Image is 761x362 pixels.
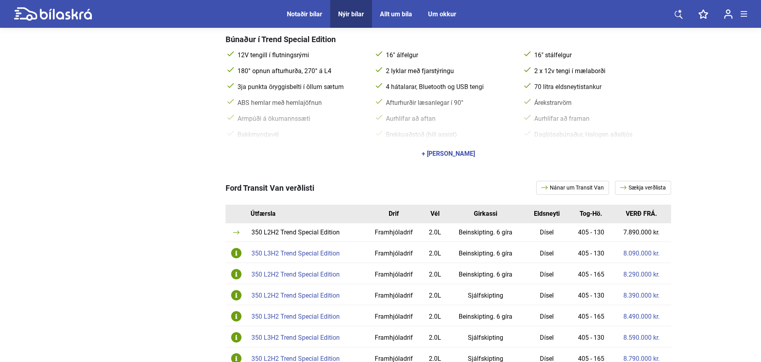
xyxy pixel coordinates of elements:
[529,211,564,217] div: Eldsneyti
[524,263,570,284] td: Dísel
[365,242,422,263] td: Framhjóladrif
[536,181,609,195] a: Nánar um Transit Van
[448,242,524,263] td: Beinskipting. 6 gíra
[365,223,422,242] td: Framhjóladrif
[524,223,570,242] td: Dísel
[570,305,612,326] td: 405 - 165
[454,211,518,217] div: Girkassi
[231,290,241,300] img: info-icon.svg
[623,314,660,320] a: 8.490.000 kr.
[236,67,366,75] span: 180° opnun afturhurða, 270° á L4
[226,205,247,223] th: Id
[570,223,612,242] td: 405 - 130
[623,335,660,341] a: 8.590.000 kr.
[623,356,660,362] a: 8.790.000 kr.
[524,305,570,326] td: Dísel
[570,284,612,305] td: 405 - 130
[422,326,448,347] td: 2.0L
[422,305,448,326] td: 2.0L
[251,250,362,257] div: 350 L3H2 Trend Special Edition
[226,183,314,193] span: Ford Transit Van verðlisti
[365,284,422,305] td: Framhjóladrif
[448,326,524,347] td: Sjálfskipting
[384,51,514,59] span: 16" álfelgur
[623,271,660,278] a: 8.290.000 kr.
[620,186,629,190] img: arrow.svg
[428,211,442,217] div: Vél
[524,284,570,305] td: Dísel
[422,151,475,157] div: + [PERSON_NAME]
[233,230,239,234] img: arrow.svg
[533,67,663,75] span: 2 x 12v tengi í mælaborði
[422,242,448,263] td: 2.0L
[365,326,422,347] td: Framhjóladrif
[576,211,606,217] div: Tog-Hö.
[623,292,660,299] a: 8.390.000 kr.
[533,51,663,59] span: 16" stálfelgur
[338,10,364,18] a: Nýir bílar
[251,211,366,217] div: Útfærsla
[623,250,660,257] a: 8.090.000 kr.
[422,223,448,242] td: 2.0L
[570,326,612,347] td: 405 - 130
[618,211,665,217] div: VERÐ FRÁ.
[231,332,241,343] img: info-icon.svg
[251,335,362,341] div: 350 L3H2 Trend Special Edition
[724,9,733,19] img: user-login.svg
[231,269,241,279] img: info-icon.svg
[365,263,422,284] td: Framhjóladrif
[236,51,366,59] span: 12V tengill í flutningsrými
[287,10,322,18] a: Notaðir bílar
[371,211,416,217] div: Drif
[422,284,448,305] td: 2.0L
[541,186,550,190] img: arrow.svg
[524,242,570,263] td: Dísel
[231,311,241,321] img: info-icon.svg
[226,35,336,44] span: Búnaður í Trend Special Edition
[615,181,671,195] a: Sækja verðlista
[570,242,612,263] td: 405 - 130
[448,305,524,326] td: Beinskipting. 6 gíra
[422,263,448,284] td: 2.0L
[231,248,241,258] img: info-icon.svg
[448,263,524,284] td: Beinskipting. 6 gíra
[448,223,524,242] td: Beinskipting. 6 gíra
[365,305,422,326] td: Framhjóladrif
[251,229,362,236] div: 350 L2H2 Trend Special Edition
[251,271,362,278] div: 350 L2H2 Trend Special Edition
[623,229,660,236] a: 7.890.000 kr.
[524,326,570,347] td: Dísel
[428,10,456,18] a: Um okkur
[448,284,524,305] td: Sjálfskipting
[570,263,612,284] td: 405 - 165
[251,314,362,320] div: 350 L3H2 Trend Special Edition
[380,10,412,18] a: Allt um bíla
[251,356,362,362] div: 350 L2H2 Trend Special Edition
[251,292,362,299] div: 350 L2H2 Trend Special Edition
[384,67,514,75] span: 2 lyklar með fjarstýringu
